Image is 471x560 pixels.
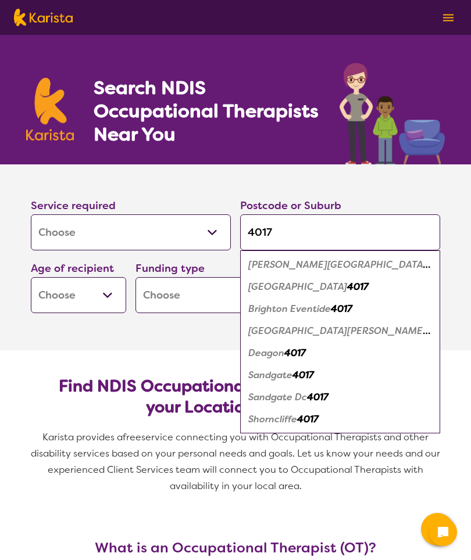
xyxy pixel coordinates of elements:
[340,63,445,164] img: occupational-therapy
[248,347,284,359] em: Deagon
[14,9,73,26] img: Karista logo
[284,347,306,359] em: 4017
[331,303,352,315] em: 4017
[307,391,329,403] em: 4017
[26,540,445,556] h3: What is an Occupational Therapist (OT)?
[421,513,454,545] button: Channel Menu
[443,14,454,21] img: menu
[240,199,341,213] label: Postcode or Suburb
[94,76,320,146] h1: Search NDIS Occupational Therapists Near You
[31,431,443,492] span: service connecting you with Occupational Therapists and other disability services based on your p...
[248,413,297,425] em: Shorncliffe
[135,261,205,275] label: Funding type
[248,281,347,293] em: [GEOGRAPHIC_DATA]
[248,259,430,271] em: [PERSON_NAME][GEOGRAPHIC_DATA]
[347,281,369,293] em: 4017
[246,408,434,430] div: Shorncliffe 4017
[246,320,434,342] div: Brighton Nathan Street 4017
[246,342,434,364] div: Deagon 4017
[240,214,440,250] input: Type
[40,376,431,418] h2: Find NDIS Occupational Therapists based on your Location & Needs
[248,369,292,381] em: Sandgate
[246,254,434,276] div: Bracken Ridge 4017
[246,364,434,386] div: Sandgate 4017
[248,325,430,337] em: [GEOGRAPHIC_DATA][PERSON_NAME]
[292,369,314,381] em: 4017
[123,431,141,443] span: free
[246,298,434,320] div: Brighton Eventide 4017
[248,303,331,315] em: Brighton Eventide
[31,199,116,213] label: Service required
[31,261,114,275] label: Age of recipient
[246,276,434,298] div: Brighton 4017
[26,78,74,141] img: Karista logo
[246,386,434,408] div: Sandgate Dc 4017
[42,431,123,443] span: Karista provides a
[248,391,307,403] em: Sandgate Dc
[297,413,319,425] em: 4017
